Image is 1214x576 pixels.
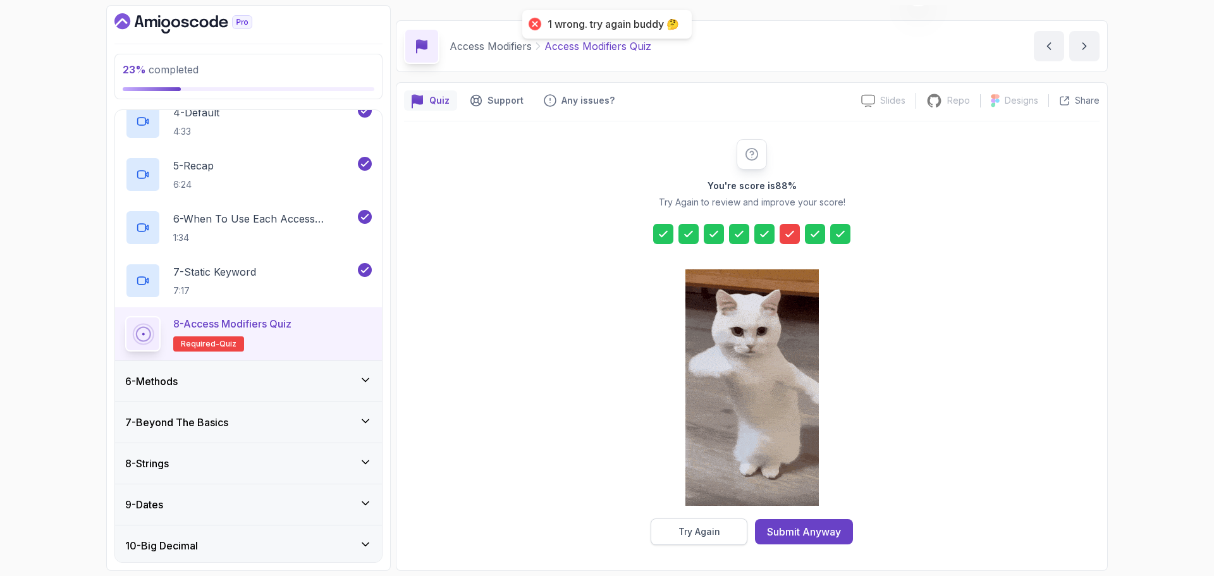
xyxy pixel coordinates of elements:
[404,90,457,111] button: quiz button
[173,178,214,191] p: 6:24
[173,211,355,226] p: 6 - When To Use Each Access Modifier
[429,94,450,107] p: Quiz
[115,361,382,401] button: 6-Methods
[125,316,372,352] button: 8-Access Modifiers QuizRequired-quiz
[114,13,281,34] a: Dashboard
[1005,94,1038,107] p: Designs
[1034,31,1064,61] button: previous content
[880,94,905,107] p: Slides
[125,210,372,245] button: 6-When To Use Each Access Modifier1:34
[115,484,382,525] button: 9-Dates
[181,339,219,349] span: Required-
[115,443,382,484] button: 8-Strings
[125,415,228,430] h3: 7 - Beyond The Basics
[767,524,841,539] div: Submit Anyway
[685,269,819,506] img: cool-cat
[659,196,845,209] p: Try Again to review and improve your score!
[651,518,747,545] button: Try Again
[544,39,651,54] p: Access Modifiers Quiz
[173,125,219,138] p: 4:33
[450,39,532,54] p: Access Modifiers
[125,374,178,389] h3: 6 - Methods
[125,263,372,298] button: 7-Static Keyword7:17
[536,90,622,111] button: Feedback button
[173,316,291,331] p: 8 - Access Modifiers Quiz
[173,231,355,244] p: 1:34
[173,158,214,173] p: 5 - Recap
[708,180,797,192] h2: You're score is 88 %
[678,525,720,538] div: Try Again
[1075,94,1100,107] p: Share
[123,63,199,76] span: completed
[947,94,970,107] p: Repo
[561,94,615,107] p: Any issues?
[125,497,163,512] h3: 9 - Dates
[125,538,198,553] h3: 10 - Big Decimal
[125,456,169,471] h3: 8 - Strings
[219,339,236,349] span: quiz
[125,157,372,192] button: 5-Recap6:24
[548,18,679,31] div: 1 wrong. try again buddy 🤔
[755,519,853,544] button: Submit Anyway
[462,90,531,111] button: Support button
[1069,31,1100,61] button: next content
[173,105,219,120] p: 4 - Default
[173,264,256,279] p: 7 - Static Keyword
[125,104,372,139] button: 4-Default4:33
[115,402,382,443] button: 7-Beyond The Basics
[115,525,382,566] button: 10-Big Decimal
[123,63,146,76] span: 23 %
[1048,94,1100,107] button: Share
[487,94,524,107] p: Support
[173,285,256,297] p: 7:17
